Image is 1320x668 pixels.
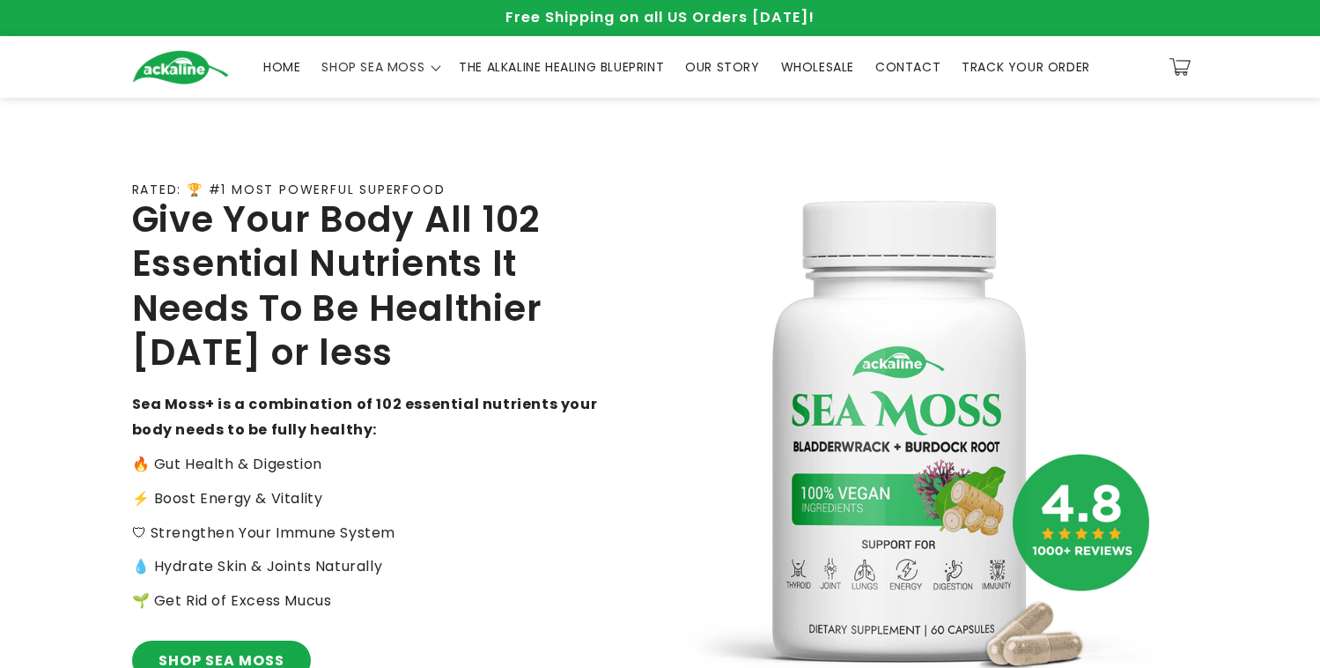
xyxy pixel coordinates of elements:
h2: Give Your Body All 102 Essential Nutrients It Needs To Be Healthier [DATE] or less [132,197,599,375]
span: SHOP SEA MOSS [321,59,424,75]
span: TRACK YOUR ORDER [962,59,1090,75]
img: Ackaline [132,50,229,85]
a: OUR STORY [675,48,770,85]
p: 💧 Hydrate Skin & Joints Naturally [132,554,599,580]
a: CONTACT [865,48,951,85]
p: 🔥 Gut Health & Digestion [132,452,599,478]
span: WHOLESALE [781,59,854,75]
a: HOME [253,48,311,85]
a: THE ALKALINE HEALING BLUEPRINT [448,48,675,85]
p: ⚡️ Boost Energy & Vitality [132,486,599,512]
a: WHOLESALE [771,48,865,85]
p: 🛡 Strengthen Your Immune System [132,521,599,546]
span: THE ALKALINE HEALING BLUEPRINT [459,59,664,75]
summary: SHOP SEA MOSS [311,48,448,85]
a: TRACK YOUR ORDER [951,48,1101,85]
span: HOME [263,59,300,75]
span: CONTACT [875,59,940,75]
span: Free Shipping on all US Orders [DATE]! [505,7,815,27]
p: 🌱 Get Rid of Excess Mucus [132,589,599,614]
p: RATED: 🏆 #1 MOST POWERFUL SUPERFOOD [132,182,446,197]
strong: Sea Moss+ is a combination of 102 essential nutrients your body needs to be fully healthy: [132,394,598,440]
span: OUR STORY [685,59,759,75]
